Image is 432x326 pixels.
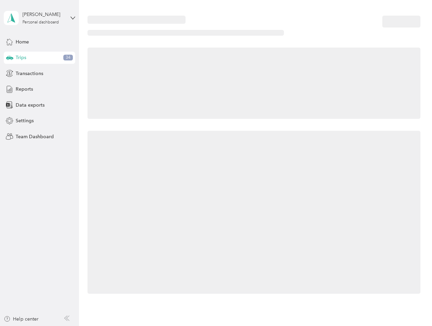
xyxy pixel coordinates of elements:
span: Transactions [16,70,43,77]
span: Settings [16,117,34,124]
span: Home [16,38,29,46]
span: 34 [63,55,73,61]
iframe: Everlance-gr Chat Button Frame [394,288,432,326]
span: Team Dashboard [16,133,54,140]
span: Trips [16,54,26,61]
span: Data exports [16,102,45,109]
button: Help center [4,315,38,323]
span: Reports [16,86,33,93]
div: [PERSON_NAME] [22,11,65,18]
div: Personal dashboard [22,20,59,24]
